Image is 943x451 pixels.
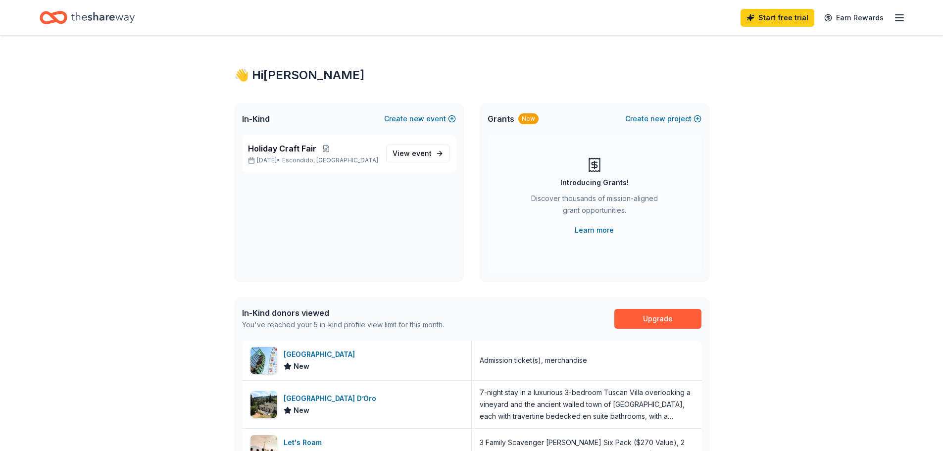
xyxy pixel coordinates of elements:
[560,177,629,189] div: Introducing Grants!
[480,354,587,366] div: Admission ticket(s), merchandise
[294,360,309,372] span: New
[242,307,444,319] div: In-Kind donors viewed
[409,113,424,125] span: new
[284,437,326,449] div: Let's Roam
[488,113,514,125] span: Grants
[614,309,701,329] a: Upgrade
[393,148,432,159] span: View
[625,113,701,125] button: Createnewproject
[248,143,316,154] span: Holiday Craft Fair
[242,113,270,125] span: In-Kind
[741,9,814,27] a: Start free trial
[294,404,309,416] span: New
[250,347,277,374] img: Image for Pacific Park
[284,349,359,360] div: [GEOGRAPHIC_DATA]
[480,387,694,422] div: 7-night stay in a luxurious 3-bedroom Tuscan Villa overlooking a vineyard and the ancient walled ...
[282,156,378,164] span: Escondido, [GEOGRAPHIC_DATA]
[248,156,378,164] p: [DATE] •
[284,393,380,404] div: [GEOGRAPHIC_DATA] D’Oro
[386,145,450,162] a: View event
[650,113,665,125] span: new
[575,224,614,236] a: Learn more
[384,113,456,125] button: Createnewevent
[234,67,709,83] div: 👋 Hi [PERSON_NAME]
[818,9,890,27] a: Earn Rewards
[40,6,135,29] a: Home
[250,391,277,418] img: Image for Villa Sogni D’Oro
[412,149,432,157] span: event
[518,113,539,124] div: New
[527,193,662,220] div: Discover thousands of mission-aligned grant opportunities.
[242,319,444,331] div: You've reached your 5 in-kind profile view limit for this month.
